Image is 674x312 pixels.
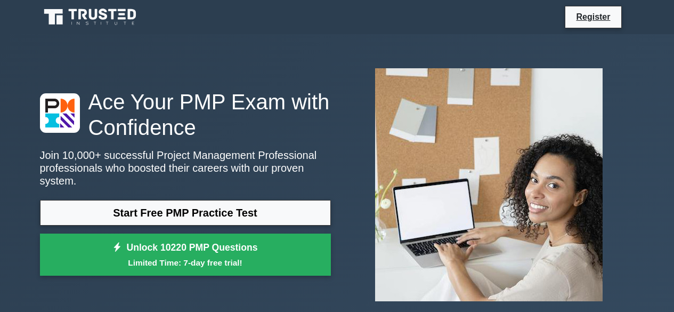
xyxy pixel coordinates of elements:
[40,149,331,187] p: Join 10,000+ successful Project Management Professional professionals who boosted their careers w...
[570,10,616,23] a: Register
[53,257,318,269] small: Limited Time: 7-day free trial!
[40,200,331,226] a: Start Free PMP Practice Test
[40,89,331,140] h1: Ace Your PMP Exam with Confidence
[40,234,331,276] a: Unlock 10220 PMP QuestionsLimited Time: 7-day free trial!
